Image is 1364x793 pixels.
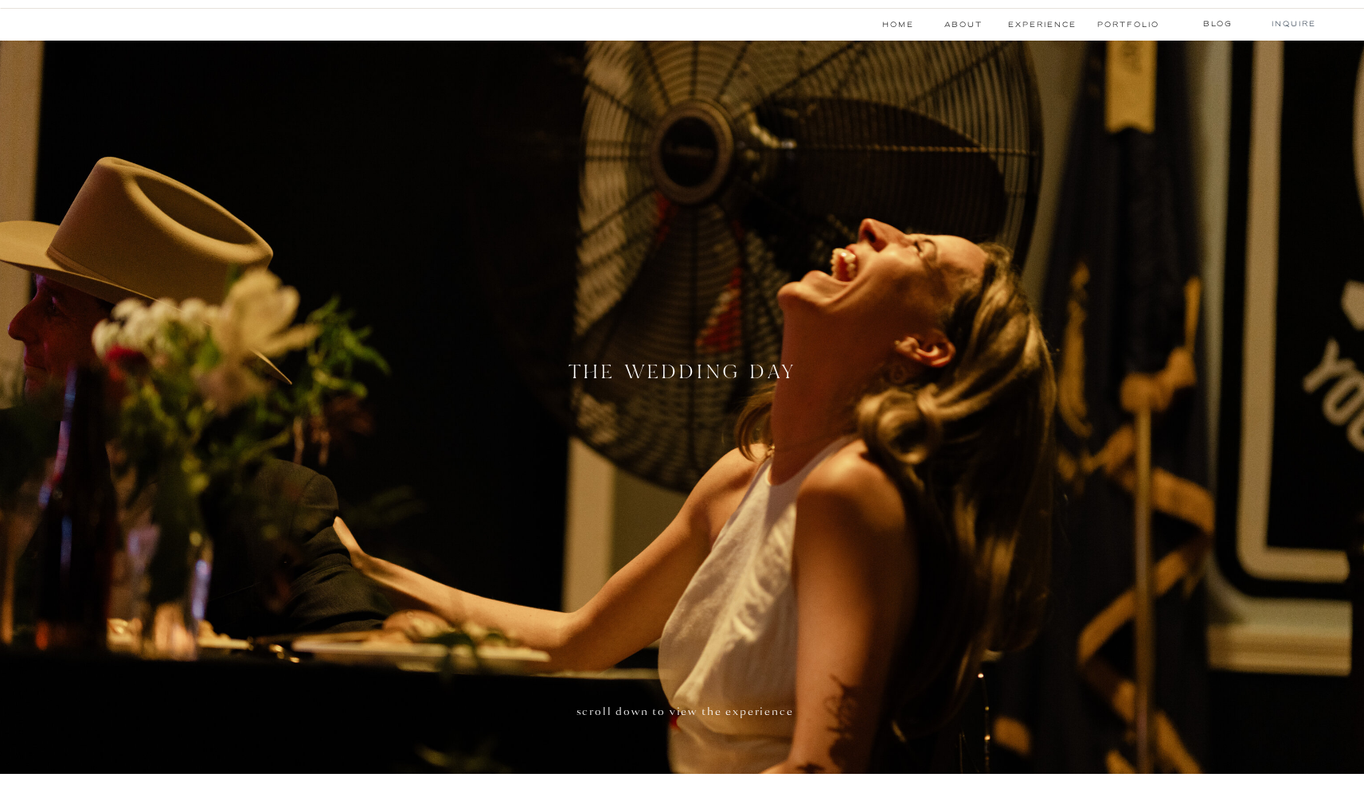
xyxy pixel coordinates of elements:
a: blog [1186,18,1249,30]
h2: the wedding day [566,363,800,387]
a: Home [880,18,916,31]
a: Portfolio [1097,18,1157,31]
a: Inquire [1266,18,1322,30]
a: About [944,18,979,31]
a: experience [1008,18,1077,31]
h1: scroll down to view the experience [522,703,849,724]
